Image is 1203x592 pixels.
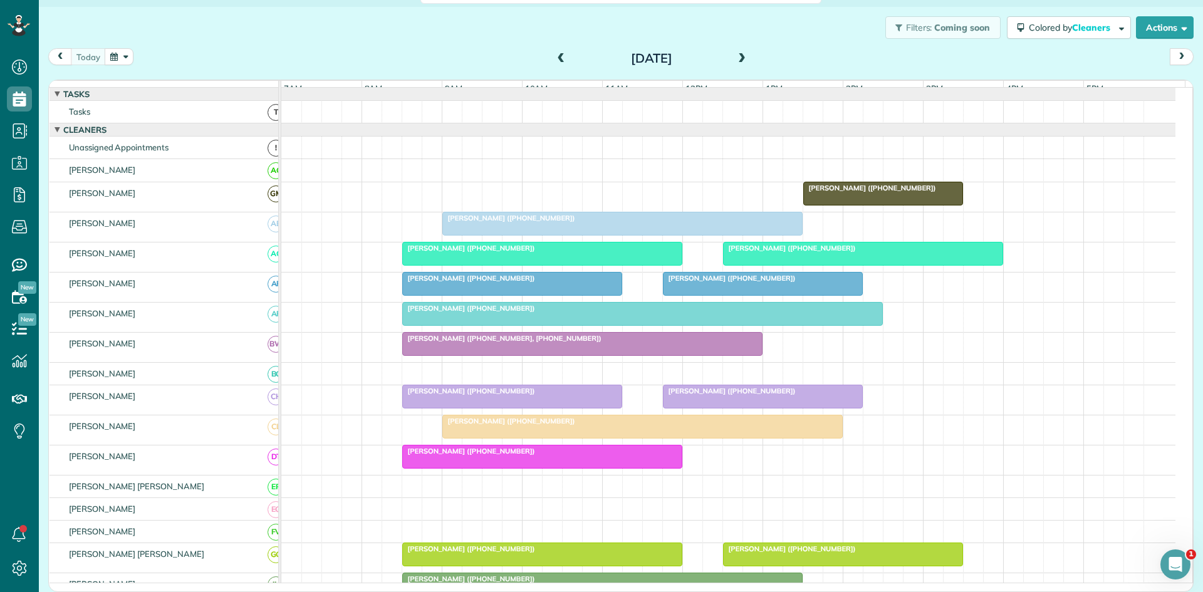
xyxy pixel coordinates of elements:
[268,336,284,353] span: BW
[402,244,536,252] span: [PERSON_NAME] ([PHONE_NUMBER])
[268,246,284,262] span: AC
[66,248,138,258] span: [PERSON_NAME]
[268,479,284,496] span: EP
[1084,83,1106,93] span: 5pm
[66,549,207,559] span: [PERSON_NAME] [PERSON_NAME]
[66,421,138,431] span: [PERSON_NAME]
[66,338,138,348] span: [PERSON_NAME]
[61,125,109,135] span: Cleaners
[442,214,576,222] span: [PERSON_NAME] ([PHONE_NUMBER])
[402,387,536,395] span: [PERSON_NAME] ([PHONE_NUMBER])
[1170,48,1194,65] button: next
[402,304,536,313] span: [PERSON_NAME] ([PHONE_NUMBER])
[18,281,36,294] span: New
[48,48,72,65] button: prev
[268,501,284,518] span: EG
[1072,22,1112,33] span: Cleaners
[268,366,284,383] span: BC
[66,142,171,152] span: Unassigned Appointments
[934,22,991,33] span: Coming soon
[268,162,284,179] span: AC
[402,447,536,455] span: [PERSON_NAME] ([PHONE_NUMBER])
[66,368,138,378] span: [PERSON_NAME]
[1160,549,1190,579] iframe: Intercom live chat
[268,546,284,563] span: GG
[268,524,284,541] span: FV
[66,308,138,318] span: [PERSON_NAME]
[803,184,937,192] span: [PERSON_NAME] ([PHONE_NUMBER])
[722,244,857,252] span: [PERSON_NAME] ([PHONE_NUMBER])
[442,417,576,425] span: [PERSON_NAME] ([PHONE_NUMBER])
[1136,16,1194,39] button: Actions
[662,274,796,283] span: [PERSON_NAME] ([PHONE_NUMBER])
[71,48,106,65] button: today
[683,83,710,93] span: 12pm
[268,185,284,202] span: GM
[66,106,93,117] span: Tasks
[268,276,284,293] span: AF
[66,451,138,461] span: [PERSON_NAME]
[603,83,631,93] span: 11am
[268,216,284,232] span: AB
[442,83,466,93] span: 9am
[18,313,36,326] span: New
[402,274,536,283] span: [PERSON_NAME] ([PHONE_NUMBER])
[61,89,92,99] span: Tasks
[362,83,385,93] span: 8am
[1186,549,1196,559] span: 1
[763,83,785,93] span: 1pm
[268,388,284,405] span: CH
[66,579,138,589] span: [PERSON_NAME]
[722,544,857,553] span: [PERSON_NAME] ([PHONE_NUMBER])
[268,104,284,121] span: T
[268,449,284,465] span: DT
[66,481,207,491] span: [PERSON_NAME] [PERSON_NAME]
[402,574,536,583] span: [PERSON_NAME] ([PHONE_NUMBER])
[268,418,284,435] span: CL
[66,504,138,514] span: [PERSON_NAME]
[66,391,138,401] span: [PERSON_NAME]
[1004,83,1026,93] span: 4pm
[924,83,945,93] span: 3pm
[66,188,138,198] span: [PERSON_NAME]
[662,387,796,395] span: [PERSON_NAME] ([PHONE_NUMBER])
[281,83,305,93] span: 7am
[66,278,138,288] span: [PERSON_NAME]
[1007,16,1131,39] button: Colored byCleaners
[906,22,932,33] span: Filters:
[268,140,284,157] span: !
[268,306,284,323] span: AF
[523,83,551,93] span: 10am
[66,165,138,175] span: [PERSON_NAME]
[66,526,138,536] span: [PERSON_NAME]
[573,51,730,65] h2: [DATE]
[843,83,865,93] span: 2pm
[402,334,602,343] span: [PERSON_NAME] ([PHONE_NUMBER], [PHONE_NUMBER])
[66,218,138,228] span: [PERSON_NAME]
[1029,22,1115,33] span: Colored by
[402,544,536,553] span: [PERSON_NAME] ([PHONE_NUMBER])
